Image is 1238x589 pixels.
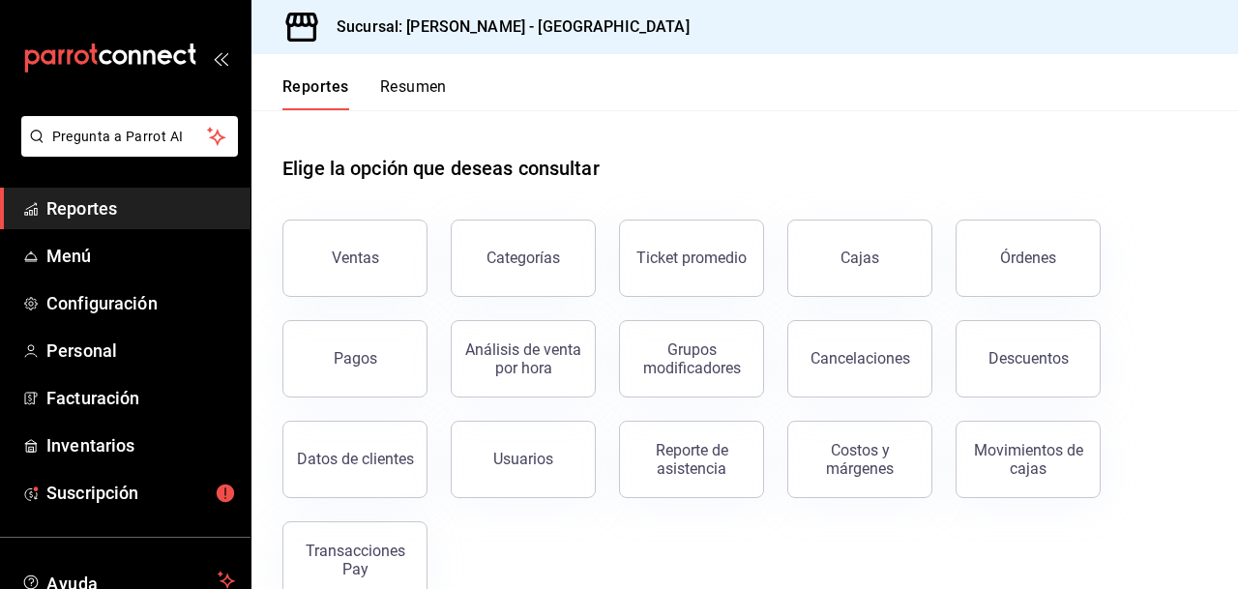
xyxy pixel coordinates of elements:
[297,450,414,468] div: Datos de clientes
[282,154,600,183] h1: Elige la opción que deseas consultar
[787,220,932,297] a: Cajas
[800,441,920,478] div: Costos y márgenes
[295,542,415,578] div: Transacciones Pay
[46,195,235,221] span: Reportes
[451,320,596,398] button: Análisis de venta por hora
[321,15,690,39] h3: Sucursal: [PERSON_NAME] - [GEOGRAPHIC_DATA]
[787,320,932,398] button: Cancelaciones
[21,116,238,157] button: Pregunta a Parrot AI
[213,50,228,66] button: open_drawer_menu
[46,385,235,411] span: Facturación
[636,249,747,267] div: Ticket promedio
[463,340,583,377] div: Análisis de venta por hora
[486,249,560,267] div: Categorías
[46,290,235,316] span: Configuración
[52,127,208,147] span: Pregunta a Parrot AI
[619,421,764,498] button: Reporte de asistencia
[14,140,238,161] a: Pregunta a Parrot AI
[380,77,447,110] button: Resumen
[968,441,1088,478] div: Movimientos de cajas
[787,421,932,498] button: Costos y márgenes
[46,432,235,458] span: Inventarios
[282,77,447,110] div: navigation tabs
[956,320,1101,398] button: Descuentos
[334,349,377,368] div: Pagos
[282,220,427,297] button: Ventas
[46,480,235,506] span: Suscripción
[988,349,1069,368] div: Descuentos
[632,441,752,478] div: Reporte de asistencia
[46,338,235,364] span: Personal
[632,340,752,377] div: Grupos modificadores
[282,77,349,110] button: Reportes
[1000,249,1056,267] div: Órdenes
[619,320,764,398] button: Grupos modificadores
[451,220,596,297] button: Categorías
[282,421,427,498] button: Datos de clientes
[956,220,1101,297] button: Órdenes
[956,421,1101,498] button: Movimientos de cajas
[493,450,553,468] div: Usuarios
[46,243,235,269] span: Menú
[840,247,880,270] div: Cajas
[282,320,427,398] button: Pagos
[451,421,596,498] button: Usuarios
[332,249,379,267] div: Ventas
[619,220,764,297] button: Ticket promedio
[811,349,910,368] div: Cancelaciones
